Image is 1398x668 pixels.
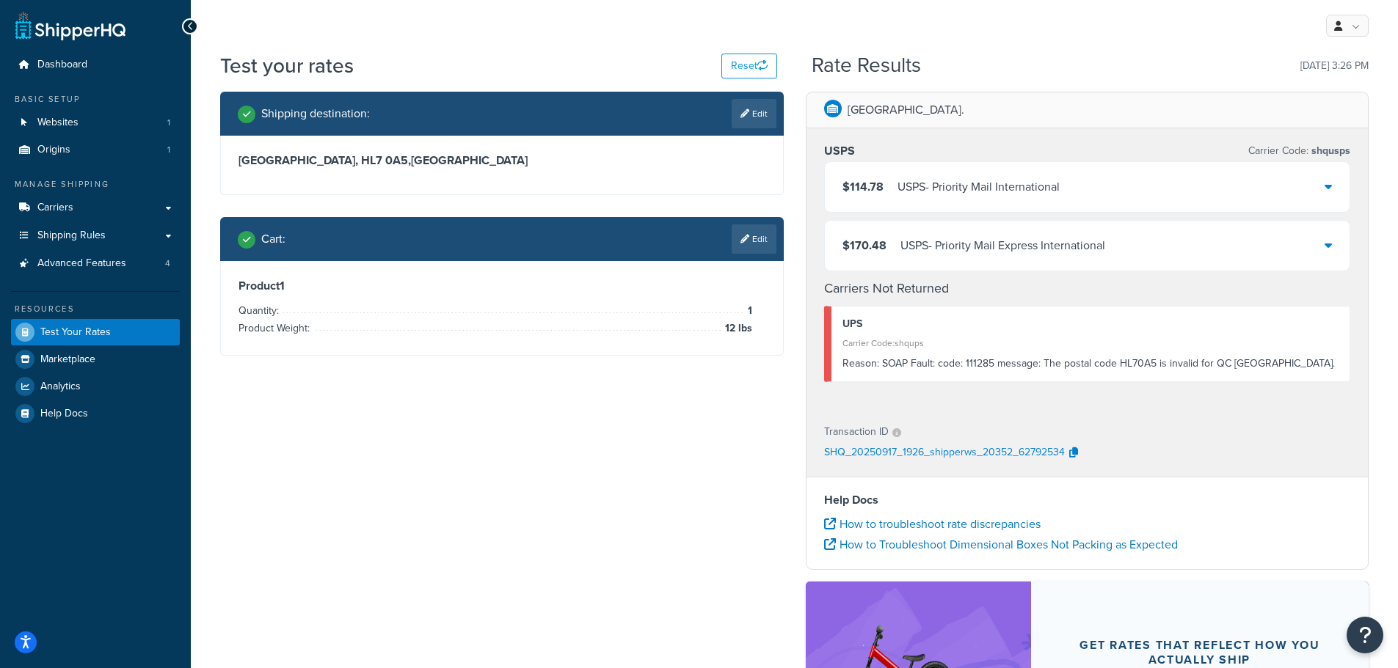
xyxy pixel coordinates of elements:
[167,144,170,156] span: 1
[812,54,921,77] h2: Rate Results
[11,250,180,277] li: Advanced Features
[11,373,180,400] a: Analytics
[37,117,79,129] span: Websites
[11,303,180,315] div: Resources
[824,422,889,442] p: Transaction ID
[11,178,180,191] div: Manage Shipping
[11,109,180,136] a: Websites1
[239,279,765,293] h3: Product 1
[1300,56,1369,76] p: [DATE] 3:26 PM
[824,491,1351,509] h4: Help Docs
[37,59,87,71] span: Dashboard
[239,153,765,168] h3: [GEOGRAPHIC_DATA], HL7 0A5 , [GEOGRAPHIC_DATA]
[1066,638,1334,667] div: Get rates that reflect how you actually ship
[40,353,95,366] span: Marketplace
[824,279,1351,298] h4: Carriers Not Returned
[842,314,1339,334] div: UPS
[11,136,180,164] li: Origins
[40,408,88,420] span: Help Docs
[824,515,1041,532] a: How to troubleshoot rate discrepancies
[37,202,73,214] span: Carriers
[842,237,887,254] span: $170.48
[40,326,111,339] span: Test Your Rates
[1347,617,1383,653] button: Open Resource Center
[11,400,180,427] a: Help Docs
[11,194,180,221] a: Carriers
[11,346,180,372] a: Marketplace
[842,178,884,195] span: $114.78
[37,144,70,156] span: Origins
[40,381,81,393] span: Analytics
[721,320,752,337] span: 12 lbs
[842,353,1339,374] div: SOAP Fault: code: 111285 message: The postal code HL70A5 is invalid for QC [GEOGRAPHIC_DATA].
[11,109,180,136] li: Websites
[37,230,106,242] span: Shipping Rules
[848,100,964,120] p: [GEOGRAPHIC_DATA].
[239,320,313,336] span: Product Weight:
[261,107,370,120] h2: Shipping destination :
[900,235,1105,256] div: USPS - Priority Mail Express International
[1248,141,1350,161] p: Carrier Code:
[824,442,1065,464] p: SHQ_20250917_1926_shipperws_20352_62792534
[11,93,180,106] div: Basic Setup
[732,224,776,254] a: Edit
[11,136,180,164] a: Origins1
[842,333,1339,353] div: Carrier Code: shqups
[744,302,752,320] span: 1
[239,303,283,318] span: Quantity:
[167,117,170,129] span: 1
[898,177,1060,197] div: USPS - Priority Mail International
[11,222,180,249] a: Shipping Rules
[11,250,180,277] a: Advanced Features4
[11,319,180,345] a: Test Your Rates
[721,54,777,78] button: Reset
[220,51,354,80] h1: Test your rates
[824,536,1178,553] a: How to Troubleshoot Dimensional Boxes Not Packing as Expected
[732,99,776,128] a: Edit
[165,257,170,270] span: 4
[261,232,285,246] h2: Cart :
[37,257,126,270] span: Advanced Features
[11,51,180,78] a: Dashboard
[1308,143,1350,158] span: shqusps
[824,144,855,158] h3: USPS
[842,356,879,371] span: Reason:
